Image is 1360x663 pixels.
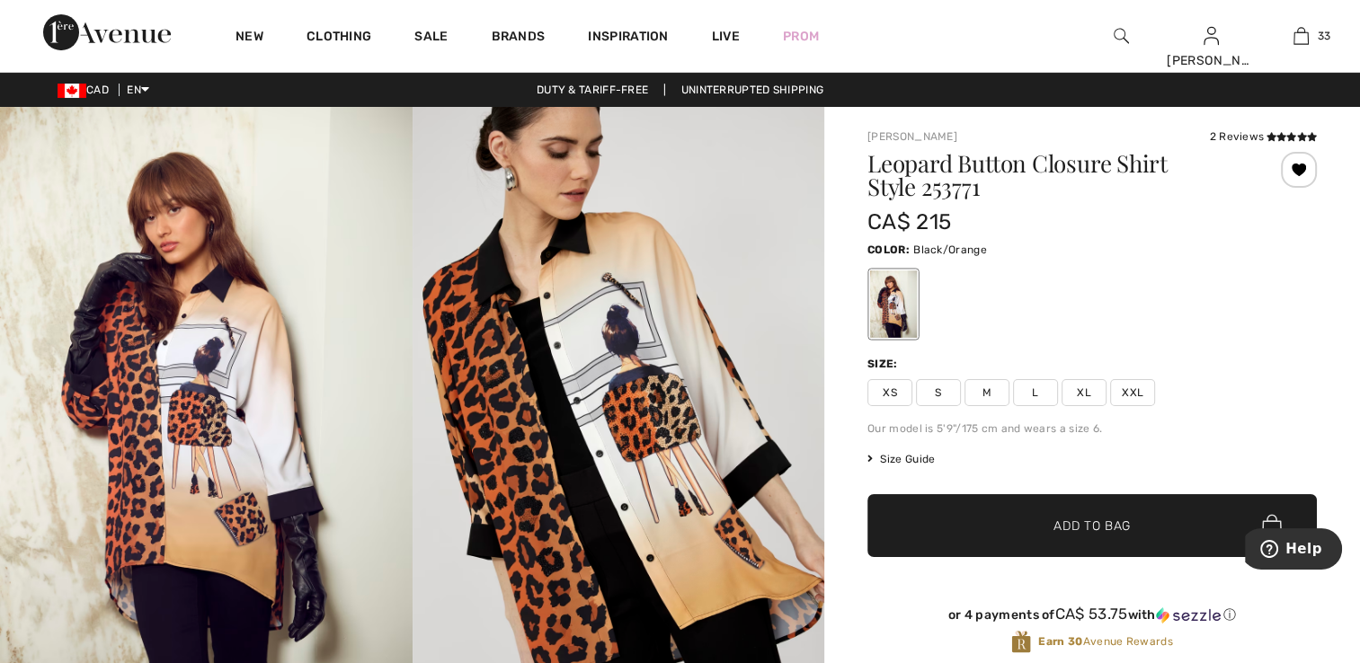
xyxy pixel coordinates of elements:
[1262,514,1282,537] img: Bag.svg
[58,84,116,96] span: CAD
[1293,25,1309,47] img: My Bag
[58,84,86,98] img: Canadian Dollar
[867,243,910,256] span: Color:
[1318,28,1331,44] span: 33
[867,606,1317,630] div: or 4 payments ofCA$ 53.75withSezzle Click to learn more about Sezzle
[867,130,957,143] a: [PERSON_NAME]
[867,606,1317,623] div: or 4 payments of with
[1204,25,1219,47] img: My Info
[414,29,448,48] a: Sale
[1257,25,1345,47] a: 33
[1204,27,1219,44] a: Sign In
[492,29,546,48] a: Brands
[1209,128,1317,145] div: 2 Reviews
[867,209,951,234] span: CA$ 215
[867,152,1242,199] h1: Leopard Button Closure Shirt Style 253771
[1038,633,1172,650] span: Avenue Rewards
[588,29,668,48] span: Inspiration
[1038,635,1082,648] strong: Earn 30
[867,356,902,372] div: Size:
[964,379,1009,406] span: M
[867,420,1317,437] div: Our model is 5'9"/175 cm and wears a size 6.
[236,29,263,48] a: New
[916,379,961,406] span: S
[43,14,171,50] img: 1ère Avenue
[1167,51,1255,70] div: [PERSON_NAME]
[1013,379,1058,406] span: L
[1053,517,1131,535] span: Add to Bag
[127,84,149,96] span: EN
[1055,605,1128,623] span: CA$ 53.75
[1156,607,1221,623] img: Sezzle
[783,27,819,46] a: Prom
[913,243,987,256] span: Black/Orange
[867,494,1317,557] button: Add to Bag
[1245,528,1342,573] iframe: Opens a widget where you can find more information
[867,451,935,467] span: Size Guide
[1011,630,1031,654] img: Avenue Rewards
[867,379,912,406] span: XS
[1110,379,1155,406] span: XXL
[1114,25,1129,47] img: search the website
[1062,379,1107,406] span: XL
[870,270,917,338] div: Black/Orange
[712,27,740,46] a: Live
[307,29,371,48] a: Clothing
